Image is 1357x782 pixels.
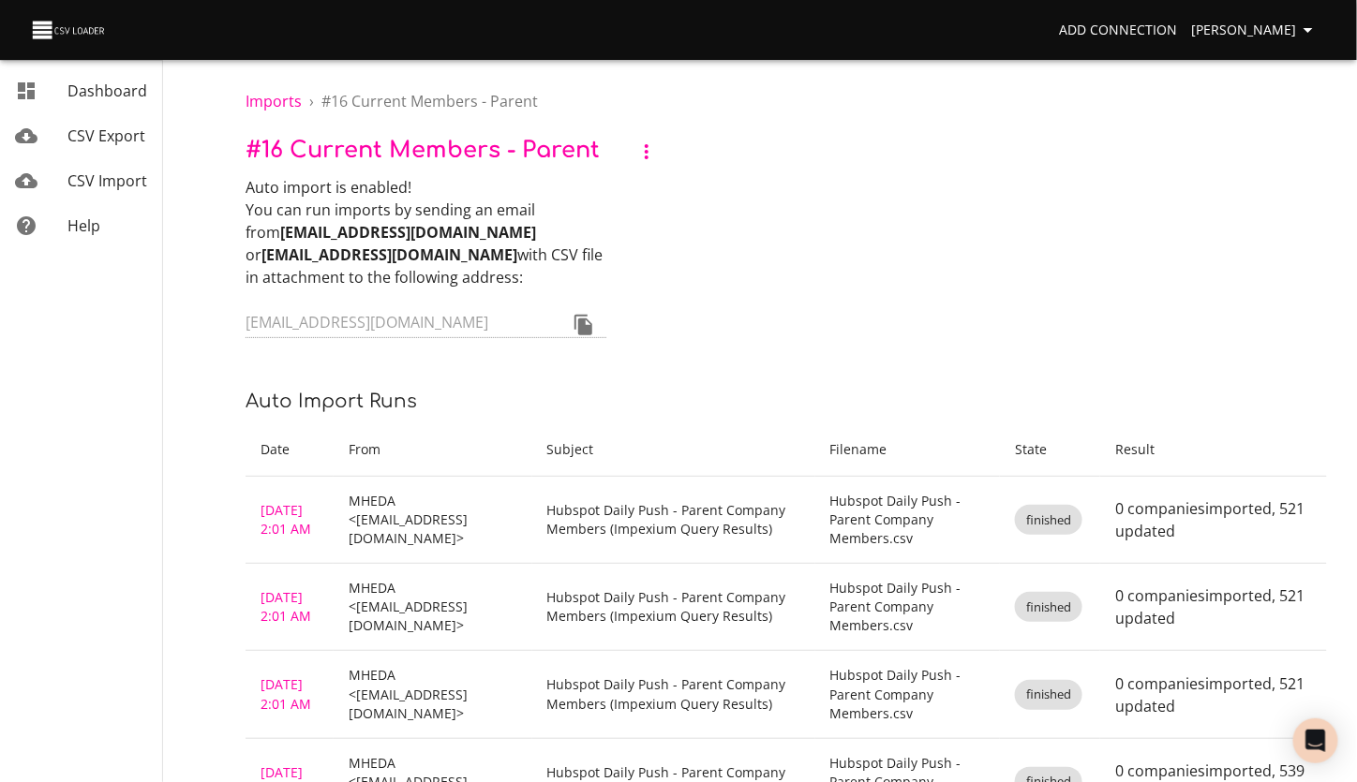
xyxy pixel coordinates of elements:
[1115,497,1312,542] p: 0 companies imported , 521 updated
[815,564,1001,651] td: Hubspot Daily Push - Parent Company Members.csv
[1115,584,1312,629] p: 0 companies imported , 521 updated
[246,391,417,412] span: Auto Import Runs
[30,17,109,43] img: CSV Loader
[532,423,815,477] th: Subject
[280,222,536,243] strong: [EMAIL_ADDRESS][DOMAIN_NAME]
[67,81,147,101] span: Dashboard
[1051,13,1185,48] a: Add Connection
[261,588,311,625] a: [DATE] 2:01 AM
[815,423,1001,477] th: Filename
[334,477,531,564] td: MHEDA <[EMAIL_ADDRESS][DOMAIN_NAME]>
[321,91,538,111] span: # 16 Current Members - Parent
[309,90,314,112] li: ›
[334,423,531,477] th: From
[1015,686,1082,703] span: finished
[1192,19,1320,42] span: [PERSON_NAME]
[246,176,606,288] p: Auto import is enabled! You can run imports by sending an email from or with CSV file in attachme...
[334,564,531,651] td: MHEDA <[EMAIL_ADDRESS][DOMAIN_NAME]>
[815,477,1001,564] td: Hubspot Daily Push - Parent Company Members.csv
[67,170,147,191] span: CSV Import
[246,423,334,477] th: Date
[246,139,600,164] span: # 16 Current Members - Parent
[532,477,815,564] td: Hubspot Daily Push - Parent Company Members (Impexium Query Results)
[532,564,815,651] td: Hubspot Daily Push - Parent Company Members (Impexium Query Results)
[561,302,606,347] button: Copy to clipboard
[246,91,302,111] a: Imports
[261,501,311,538] a: [DATE] 2:01 AM
[1100,423,1327,477] th: Result
[67,215,100,236] span: Help
[815,651,1001,738] td: Hubspot Daily Push - Parent Company Members.csv
[1185,13,1327,48] button: [PERSON_NAME]
[1293,718,1338,763] div: Open Intercom Messenger
[532,651,815,738] td: Hubspot Daily Push - Parent Company Members (Impexium Query Results)
[1115,672,1312,717] p: 0 companies imported , 521 updated
[261,244,517,265] strong: [EMAIL_ADDRESS][DOMAIN_NAME]
[1059,19,1177,42] span: Add Connection
[1015,598,1082,616] span: finished
[261,675,311,712] a: [DATE] 2:01 AM
[1000,423,1100,477] th: State
[1015,511,1082,529] span: finished
[67,125,145,146] span: CSV Export
[334,651,531,738] td: MHEDA <[EMAIL_ADDRESS][DOMAIN_NAME]>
